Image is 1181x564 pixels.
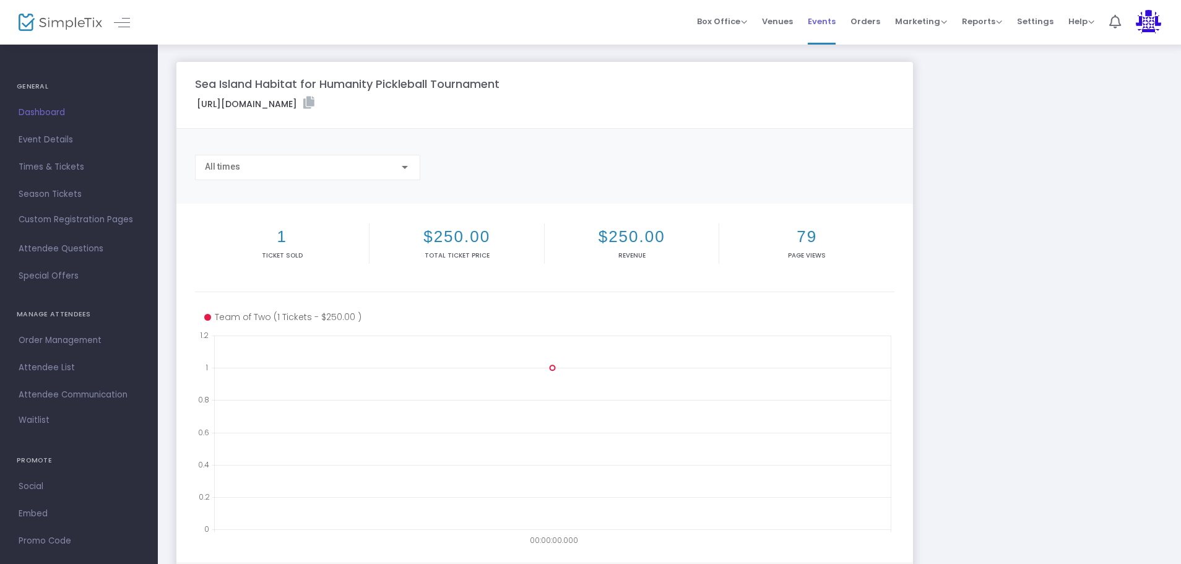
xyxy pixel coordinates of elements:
text: 0.8 [198,394,209,405]
h4: GENERAL [17,74,141,99]
span: Box Office [697,15,747,27]
span: Settings [1017,6,1053,37]
span: Venues [762,6,793,37]
span: Attendee List [19,360,139,376]
span: Order Management [19,332,139,349]
span: Custom Registration Pages [19,214,133,226]
text: 1.2 [200,330,209,341]
span: Embed [19,506,139,522]
span: Promo Code [19,533,139,549]
h4: MANAGE ATTENDEES [17,302,141,327]
p: Ticket sold [197,251,366,260]
span: Help [1068,15,1094,27]
span: Social [19,479,139,495]
span: Dashboard [19,105,139,121]
span: Season Tickets [19,186,139,202]
span: Times & Tickets [19,159,139,175]
p: Revenue [547,251,716,260]
p: Total Ticket Price [372,251,541,260]
span: Special Offers [19,268,139,284]
text: 0.4 [198,459,209,469]
label: [URL][DOMAIN_NAME] [197,97,314,111]
span: Orders [850,6,880,37]
text: 1 [205,362,208,373]
span: Marketing [895,15,947,27]
text: 0.6 [198,427,209,437]
text: 0 [204,524,209,534]
span: Reports [962,15,1002,27]
h2: 1 [197,227,366,246]
span: Event Details [19,132,139,148]
h4: PROMOTE [17,448,141,473]
h2: $250.00 [547,227,716,246]
p: Page Views [722,251,891,260]
text: 00:00:00.000 [530,535,578,545]
m-panel-title: Sea Island Habitat for Humanity Pickleball Tournament [195,76,500,92]
span: All times [205,162,240,171]
text: 0.2 [199,491,210,501]
h2: $250.00 [372,227,541,246]
span: Events [808,6,836,37]
span: Waitlist [19,414,50,427]
span: Attendee Communication [19,387,139,403]
h2: 79 [722,227,891,246]
span: Attendee Questions [19,241,139,257]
